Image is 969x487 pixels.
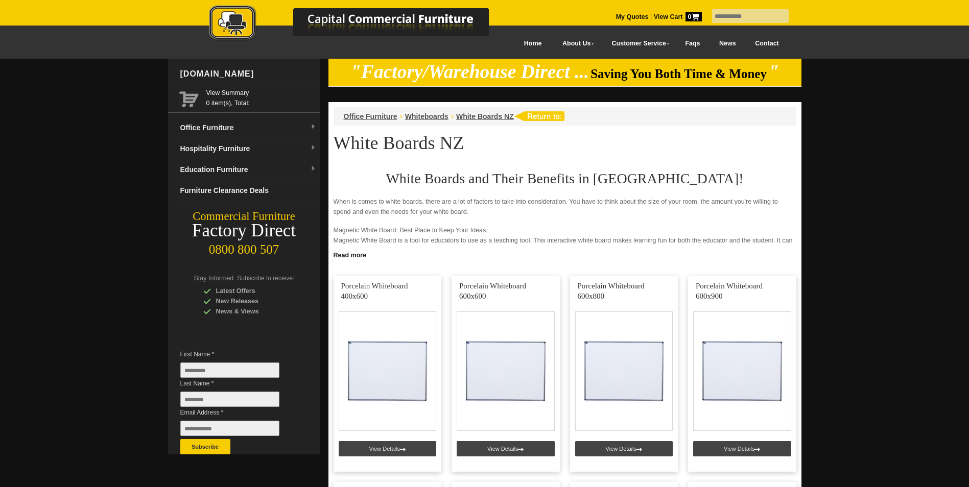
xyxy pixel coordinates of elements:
a: Customer Service [600,32,675,55]
a: Office Furniture [344,112,397,120]
p: Magnetic White Board: Best Place to Keep Your Ideas. Magnetic White Board is a tool for educators... [334,225,796,256]
span: 0 item(s), Total: [206,88,316,107]
em: "Factory/Warehouse Direct ... [350,61,589,82]
button: Subscribe [180,439,230,454]
a: Capital Commercial Furniture Logo [181,5,538,45]
a: View Cart0 [652,13,701,20]
a: Education Furnituredropdown [176,159,320,180]
span: Saving You Both Time & Money [590,67,767,81]
div: Commercial Furniture [168,209,320,224]
input: Last Name * [180,392,279,407]
div: Factory Direct [168,224,320,238]
a: Whiteboards [405,112,448,120]
span: 0 [686,12,702,21]
div: New Releases [203,296,300,306]
a: Hospitality Furnituredropdown [176,138,320,159]
a: News [710,32,745,55]
a: Office Furnituredropdown [176,117,320,138]
a: Faqs [676,32,710,55]
li: › [451,111,454,121]
li: › [400,111,403,121]
div: 0800 800 507 [168,237,320,257]
div: Latest Offers [203,286,300,296]
span: Email Address * [180,407,295,418]
h2: White Boards and Their Benefits in [GEOGRAPHIC_DATA]! [334,171,796,186]
div: News & Views [203,306,300,316]
img: dropdown [310,166,316,172]
img: dropdown [310,145,316,151]
strong: View Cart [654,13,702,20]
span: Subscribe to receive: [237,275,294,282]
span: Stay Informed [194,275,234,282]
input: First Name * [180,362,279,378]
a: Furniture Clearance Deals [176,180,320,201]
p: When is comes to white boards, there are a lot of factors to take into consideration. You have to... [334,197,796,217]
span: Last Name * [180,378,295,388]
img: dropdown [310,124,316,130]
a: Click to read more [328,248,801,260]
span: First Name * [180,349,295,359]
a: White Boards NZ [456,112,514,120]
img: Capital Commercial Furniture Logo [181,5,538,42]
div: [DOMAIN_NAME] [176,59,320,89]
a: About Us [551,32,600,55]
em: " [768,61,779,82]
input: Email Address * [180,421,279,436]
a: View Summary [206,88,316,98]
img: return to [514,111,564,121]
a: Contact [745,32,788,55]
h1: White Boards NZ [334,133,796,153]
a: My Quotes [616,13,649,20]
